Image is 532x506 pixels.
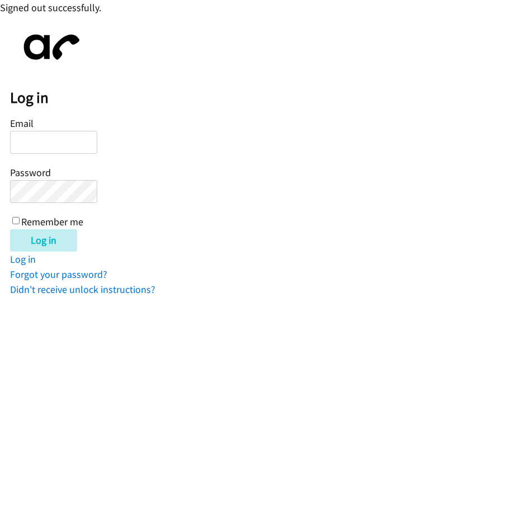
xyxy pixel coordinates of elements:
[10,253,36,266] a: Log in
[10,166,51,179] label: Password
[10,268,107,281] a: Forgot your password?
[10,25,88,69] img: aphone-8a226864a2ddd6a5e75d1ebefc011f4aa8f32683c2d82f3fb0802fe031f96514.svg
[10,88,532,107] h2: Log in
[21,215,83,228] label: Remember me
[10,117,34,130] label: Email
[10,283,155,296] a: Didn't receive unlock instructions?
[10,229,77,252] input: Log in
